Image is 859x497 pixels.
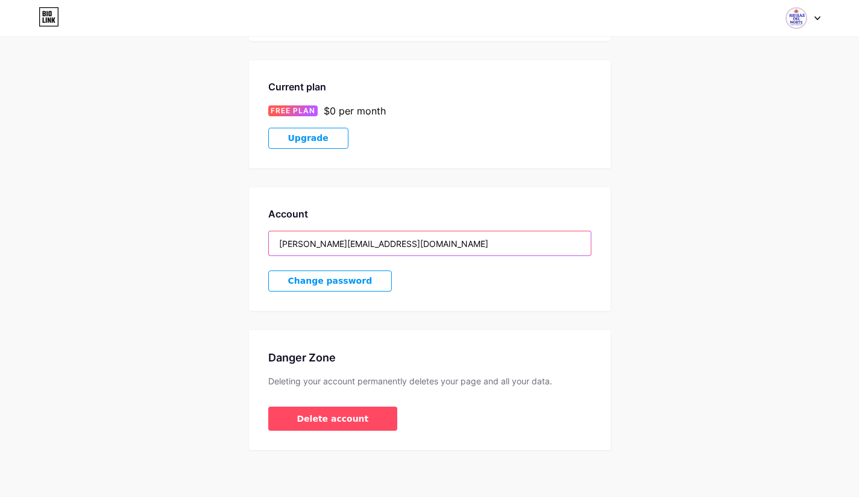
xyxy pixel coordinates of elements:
span: FREE PLAN [271,105,315,116]
button: Upgrade [268,128,348,149]
span: Upgrade [288,133,329,143]
div: Danger Zone [268,349,591,366]
span: Delete account [297,413,369,425]
div: Account [268,207,591,221]
img: laflordelamarinera [785,7,808,30]
div: Current plan [268,80,591,94]
button: Change password [268,270,392,292]
input: Email [269,231,591,255]
div: Deleting your account permanently deletes your page and all your data. [268,375,591,387]
span: Change password [288,276,373,286]
button: Delete account [268,407,398,431]
div: $0 per month [324,104,386,118]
